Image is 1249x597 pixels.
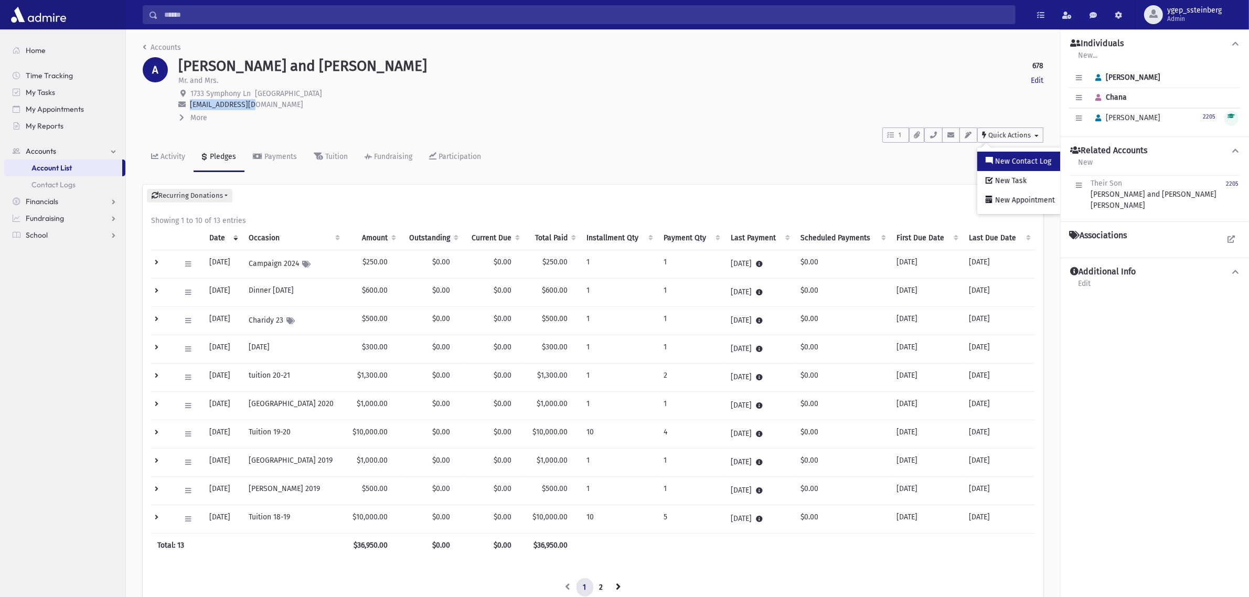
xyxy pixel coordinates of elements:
[580,250,657,278] td: 1
[593,578,610,597] a: 2
[31,163,72,173] span: Account List
[305,143,356,172] a: Tuition
[203,363,242,391] td: [DATE]
[344,306,400,335] td: $500.00
[724,420,794,448] td: [DATE]
[203,306,242,335] td: [DATE]
[190,100,303,109] span: [EMAIL_ADDRESS][DOMAIN_NAME]
[1032,60,1043,71] strong: 678
[524,226,580,250] th: Total Paid: activate to sort column ascending
[262,152,297,161] div: Payments
[890,420,963,448] td: [DATE]
[26,46,46,55] span: Home
[988,131,1031,139] span: Quick Actions
[580,335,657,363] td: 1
[890,363,963,391] td: [DATE]
[4,210,125,227] a: Fundraising
[463,226,524,250] th: Current Due: activate to sort column ascending
[203,448,242,476] td: [DATE]
[1069,266,1241,278] button: Additional Info
[1226,180,1239,187] small: 2205
[4,118,125,134] a: My Reports
[242,476,344,505] td: [PERSON_NAME] 2019
[1070,38,1124,49] h4: Individuals
[143,43,181,52] a: Accounts
[963,335,1035,363] td: [DATE]
[242,335,344,363] td: [DATE]
[794,505,890,533] td: $0.00
[344,533,400,557] th: $36,950.00
[494,399,511,408] span: $0.00
[1031,75,1043,86] a: Edit
[436,152,481,161] div: Participation
[1069,145,1241,156] button: Related Accounts
[26,104,84,114] span: My Appointments
[724,476,794,505] td: [DATE]
[26,214,64,223] span: Fundraising
[344,226,400,250] th: Amount: activate to sort column ascending
[432,513,450,521] span: $0.00
[794,391,890,420] td: $0.00
[963,226,1035,250] th: Last Due Date: activate to sort column ascending
[657,278,724,306] td: 1
[190,89,251,98] span: 1733 Symphony Ln
[657,226,724,250] th: Payment Qty: activate to sort column ascending
[4,143,125,159] a: Accounts
[242,505,344,533] td: Tuition 18-19
[580,363,657,391] td: 1
[494,484,511,493] span: $0.00
[178,75,218,86] p: Mr. and Mrs.
[323,152,348,161] div: Tuition
[4,193,125,210] a: Financials
[1167,6,1222,15] span: ygep_ssteinberg
[993,176,1027,185] span: New Task
[432,371,450,380] span: $0.00
[356,143,421,172] a: Fundraising
[963,363,1035,391] td: [DATE]
[1203,113,1216,120] small: 2205
[794,306,890,335] td: $0.00
[580,420,657,448] td: 10
[494,513,511,521] span: $0.00
[143,42,181,57] nav: breadcrumb
[178,57,427,75] h1: [PERSON_NAME] and [PERSON_NAME]
[1091,93,1127,102] span: Chana
[657,250,724,278] td: 1
[890,476,963,505] td: [DATE]
[255,89,322,98] span: [GEOGRAPHIC_DATA]
[143,143,194,172] a: Activity
[524,533,580,557] th: $36,950.00
[242,391,344,420] td: [GEOGRAPHIC_DATA] 2020
[432,343,450,351] span: $0.00
[657,476,724,505] td: 1
[724,363,794,391] td: [DATE]
[344,391,400,420] td: $1,000.00
[1077,156,1093,175] a: New
[421,143,489,172] a: Participation
[724,335,794,363] td: [DATE]
[1069,38,1241,49] button: Individuals
[4,84,125,101] a: My Tasks
[1226,178,1239,211] a: 2205
[4,101,125,118] a: My Appointments
[977,190,1063,210] a: New Appointment
[344,448,400,476] td: $1,000.00
[432,456,450,465] span: $0.00
[794,335,890,363] td: $0.00
[963,476,1035,505] td: [DATE]
[244,143,305,172] a: Payments
[895,131,904,140] span: 1
[963,448,1035,476] td: [DATE]
[794,226,890,250] th: Scheduled Payments: activate to sort column ascending
[724,306,794,335] td: [DATE]
[580,505,657,533] td: 10
[580,476,657,505] td: 1
[532,428,568,436] span: $10,000.00
[194,143,244,172] a: Pledges
[203,476,242,505] td: [DATE]
[993,196,1055,205] span: New Appointment
[242,250,344,278] td: Campaign 2024
[344,250,400,278] td: $250.00
[147,189,232,202] button: Recurring Donations
[890,391,963,420] td: [DATE]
